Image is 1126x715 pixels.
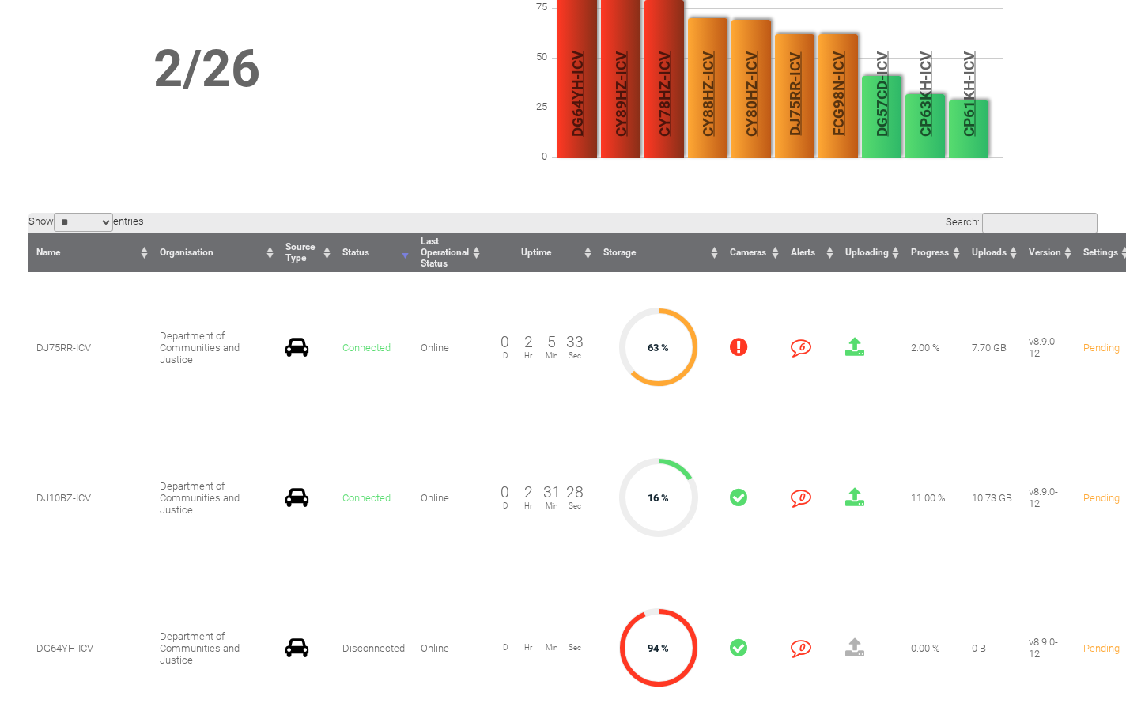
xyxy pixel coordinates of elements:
[603,247,636,258] span: Storage
[540,351,564,360] span: Min
[493,643,517,652] span: D
[566,333,584,351] span: 33
[413,233,484,272] th: Last Operational Status : activate to sort column ascending
[547,333,556,351] span: 5
[152,233,278,272] th: Organisation : activate to sort column ascending
[791,637,811,658] i: 0
[911,492,946,504] span: 11.00 %
[1021,233,1075,272] th: Version : activate to sort column ascending
[1083,642,1120,654] span: Pending
[1029,247,1061,258] span: Version
[278,233,334,272] th: Source Type : activate to sort column ascending
[160,480,240,516] span: Department of Communities and Justice
[285,241,315,263] span: Source Type
[648,342,669,354] span: 63 %
[160,330,240,365] span: Department of Communities and Justice
[342,492,391,504] span: Connected
[342,342,391,354] span: Connected
[566,483,584,501] span: 28
[508,150,555,162] span: 0
[1083,247,1118,258] span: Settings
[36,492,91,504] span: DJ10BZ-ICV
[964,272,1021,422] td: 7.70 GB
[911,247,949,258] span: Progress
[540,501,564,510] span: Min
[54,213,113,232] select: Showentries
[484,233,595,272] th: Uptime : activate to sort column ascending
[543,483,561,501] span: 31
[564,351,588,360] span: Sec
[493,351,517,360] span: D
[516,501,540,510] span: Hr
[648,642,669,654] span: 94 %
[1021,422,1075,573] td: v8.9.0-12
[837,233,903,272] th: Uploading : activate to sort column ascending
[964,233,1021,272] th: Uploads : activate to sort column ascending
[516,643,540,652] span: Hr
[791,487,811,508] i: 0
[1083,492,1120,504] span: Pending
[946,216,1098,228] label: Search:
[36,642,93,654] span: DG64YH-ICV
[36,247,60,258] span: Name
[413,422,484,573] td: Online
[972,247,1007,258] span: Uploads
[730,247,766,258] span: Cameras
[722,233,784,272] th: Cameras : activate to sort column ascending
[508,1,555,13] span: 75
[421,236,469,269] span: Last Operational Status
[911,342,940,354] span: 2.00 %
[28,215,144,227] label: Show entries
[524,483,533,501] span: 2
[36,342,91,354] span: DJ75RR-ICV
[160,247,213,258] span: Organisation
[791,337,811,357] i: 6
[564,643,588,652] span: Sec
[501,483,509,501] span: 0
[508,51,555,62] span: 50
[160,630,240,666] span: Department of Communities and Justice
[508,100,555,112] span: 25
[493,501,517,510] span: D
[28,233,152,272] th: Name : activate to sort column ascending
[524,333,533,351] span: 2
[595,233,722,272] th: Storage : activate to sort column ascending
[334,233,413,272] th: Status : activate to sort column ascending
[564,501,588,510] span: Sec
[648,492,669,504] span: 16 %
[342,642,405,654] span: Disconnected
[501,333,509,351] span: 0
[964,422,1021,573] td: 10.73 GB
[521,247,551,258] span: Uptime
[34,39,381,99] h1: 2/26
[845,247,889,258] span: Uploading
[1083,342,1120,354] span: Pending
[783,233,837,272] th: Alerts : activate to sort column ascending
[791,247,815,258] span: Alerts
[903,233,963,272] th: Progress : activate to sort column ascending
[911,642,940,654] span: 0.00 %
[516,351,540,360] span: Hr
[413,272,484,422] td: Online
[342,247,369,258] span: Status
[982,213,1098,233] input: Search:
[1021,272,1075,422] td: v8.9.0-12
[540,643,564,652] span: Min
